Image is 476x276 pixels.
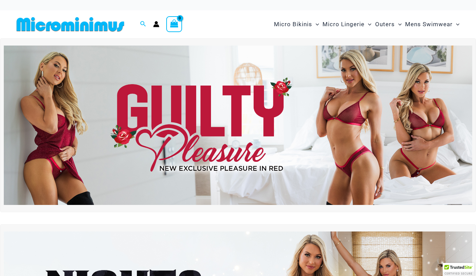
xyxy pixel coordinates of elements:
[274,16,312,33] span: Micro Bikinis
[443,263,474,276] div: TrustedSite Certified
[153,21,159,27] a: Account icon link
[403,14,461,35] a: Mens SwimwearMenu ToggleMenu Toggle
[405,16,453,33] span: Mens Swimwear
[140,20,146,29] a: Search icon link
[321,14,373,35] a: Micro LingerieMenu ToggleMenu Toggle
[4,46,472,205] img: Guilty Pleasures Red Lingerie
[373,14,403,35] a: OutersMenu ToggleMenu Toggle
[364,16,371,33] span: Menu Toggle
[272,14,321,35] a: Micro BikinisMenu ToggleMenu Toggle
[271,13,462,36] nav: Site Navigation
[14,17,127,32] img: MM SHOP LOGO FLAT
[395,16,402,33] span: Menu Toggle
[312,16,319,33] span: Menu Toggle
[322,16,364,33] span: Micro Lingerie
[453,16,459,33] span: Menu Toggle
[375,16,395,33] span: Outers
[166,16,182,32] a: View Shopping Cart, empty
